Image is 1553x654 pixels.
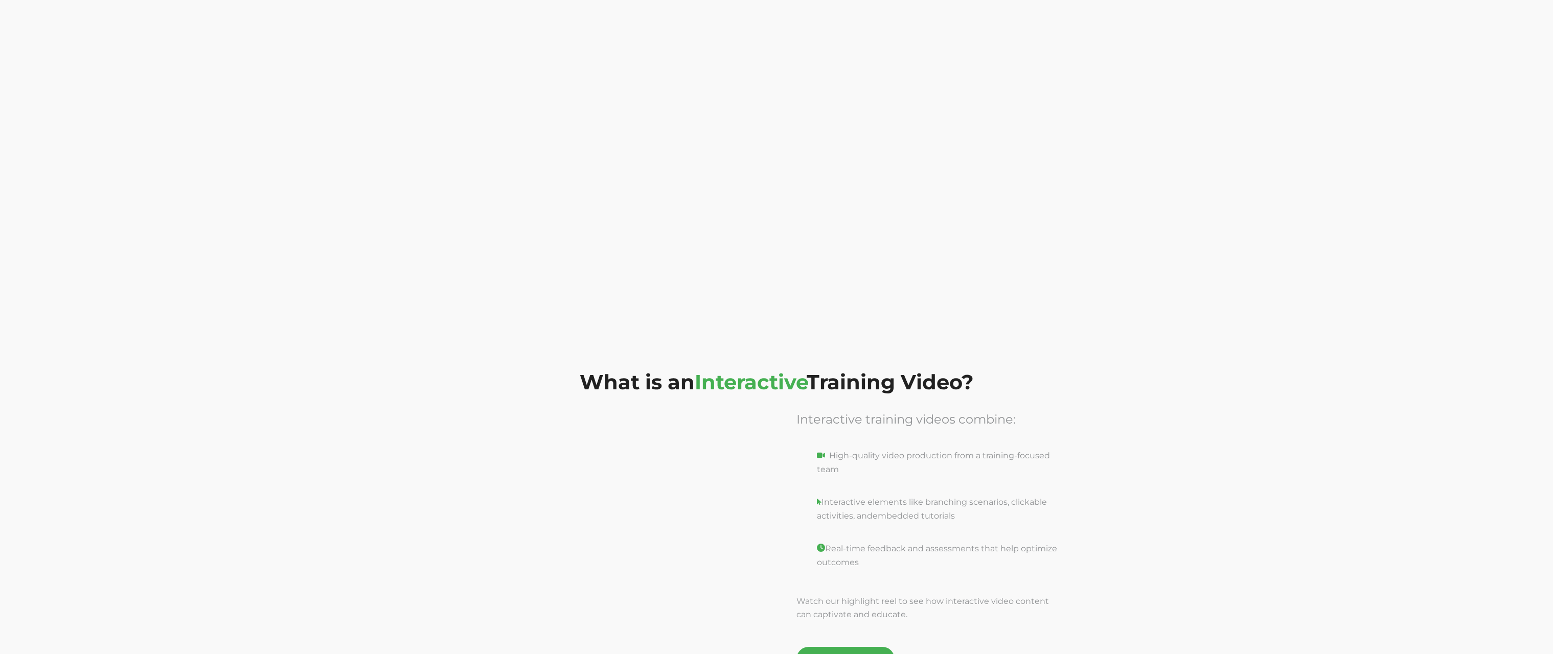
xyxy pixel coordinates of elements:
[580,369,974,394] span: What is an Training Video?
[796,596,1049,619] span: Watch our highlight reel to see how interactive video content can captivate and educate.
[695,369,807,394] span: Interactive
[482,414,768,575] iframe: ArcBest Freight Load Quality
[817,451,1050,474] span: High-quality video production from a training-focused team
[796,412,1016,427] span: Interactive training videos combine:
[817,497,1047,521] span: Interactive elements like branching scenarios, clickable activities, and
[817,544,1057,567] span: Real-time feedback and assessments that help optimize outcomes
[873,511,955,521] span: embedded tutorials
